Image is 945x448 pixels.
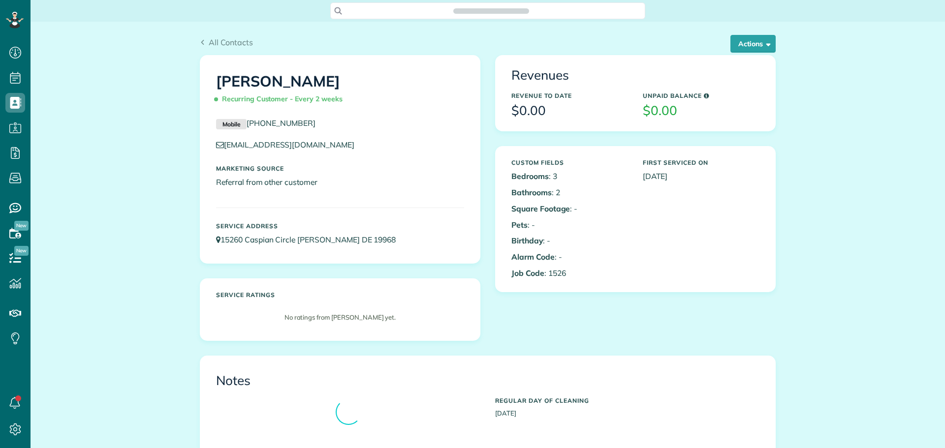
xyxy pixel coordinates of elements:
[511,159,628,166] h5: Custom Fields
[14,221,29,231] span: New
[221,313,459,322] p: No ratings from [PERSON_NAME] yet.
[216,73,464,108] h1: [PERSON_NAME]
[216,118,315,128] a: Mobile[PHONE_NUMBER]
[216,90,346,108] span: Recurring Customer - Every 2 weeks
[216,177,464,188] p: Referral from other customer
[200,36,253,48] a: All Contacts
[495,397,759,404] h5: Regular day of cleaning
[216,223,464,229] h5: Service Address
[643,104,759,118] h3: $0.00
[511,203,628,214] p: : -
[511,68,759,83] h3: Revenues
[216,235,405,244] a: 15260 Caspian Circle [PERSON_NAME] DE 19968
[511,252,555,262] b: Alarm Code
[511,268,544,278] b: Job Code
[511,236,543,245] b: Birthday
[511,204,570,213] b: Square Footage
[511,92,628,99] h5: Revenue to Date
[216,165,464,172] h5: Marketing Source
[511,219,628,231] p: : -
[216,140,364,149] a: [EMAIL_ADDRESS][DOMAIN_NAME]
[511,104,628,118] h3: $0.00
[14,246,29,256] span: New
[511,171,628,182] p: : 3
[511,220,528,230] b: Pets
[463,6,519,16] span: Search ZenMaid…
[216,119,247,130] small: Mobile
[511,187,552,197] b: Bathrooms
[488,392,767,418] div: [DATE]
[209,37,253,47] span: All Contacts
[511,268,628,279] p: : 1526
[511,235,628,246] p: : -
[643,92,759,99] h5: Unpaid Balance
[511,251,628,263] p: : -
[216,292,464,298] h5: Service ratings
[511,187,628,198] p: : 2
[730,35,776,53] button: Actions
[511,171,549,181] b: Bedrooms
[216,374,759,388] h3: Notes
[643,171,759,182] p: [DATE]
[643,159,759,166] h5: First Serviced On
